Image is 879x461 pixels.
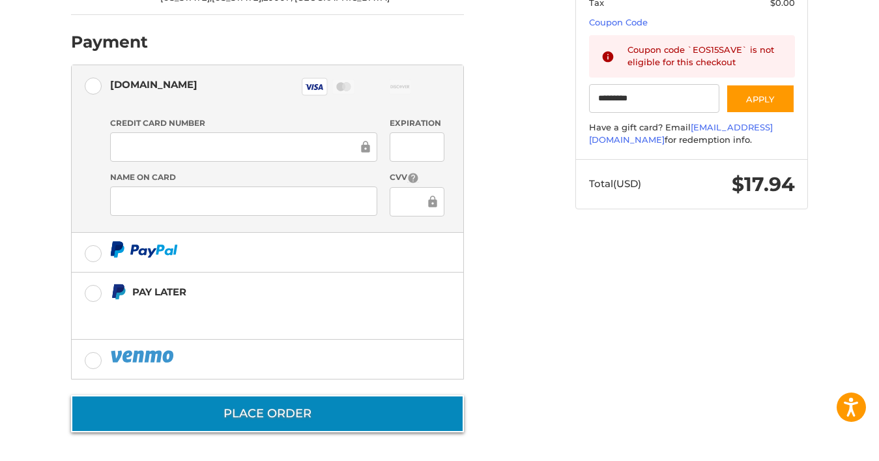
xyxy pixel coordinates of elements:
label: Name on Card [110,171,377,183]
h2: Payment [71,32,148,52]
button: Apply [726,84,795,113]
label: CVV [390,171,444,184]
img: PayPal icon [110,348,177,364]
label: Expiration [390,117,444,129]
span: $17.94 [732,172,795,196]
label: Credit Card Number [110,117,377,129]
a: Coupon Code [589,17,648,27]
div: Have a gift card? Email for redemption info. [589,121,795,147]
div: Pay Later [132,281,382,303]
span: Total (USD) [589,177,641,190]
div: [DOMAIN_NAME] [110,74,197,95]
img: PayPal icon [110,241,178,258]
img: Pay Later icon [110,284,126,300]
div: Coupon code `EOS15SAVE` is not eligible for this checkout [627,44,783,69]
input: Gift Certificate or Coupon Code [589,84,720,113]
iframe: PayPal Message 1 [110,303,382,323]
button: Place Order [71,395,464,432]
